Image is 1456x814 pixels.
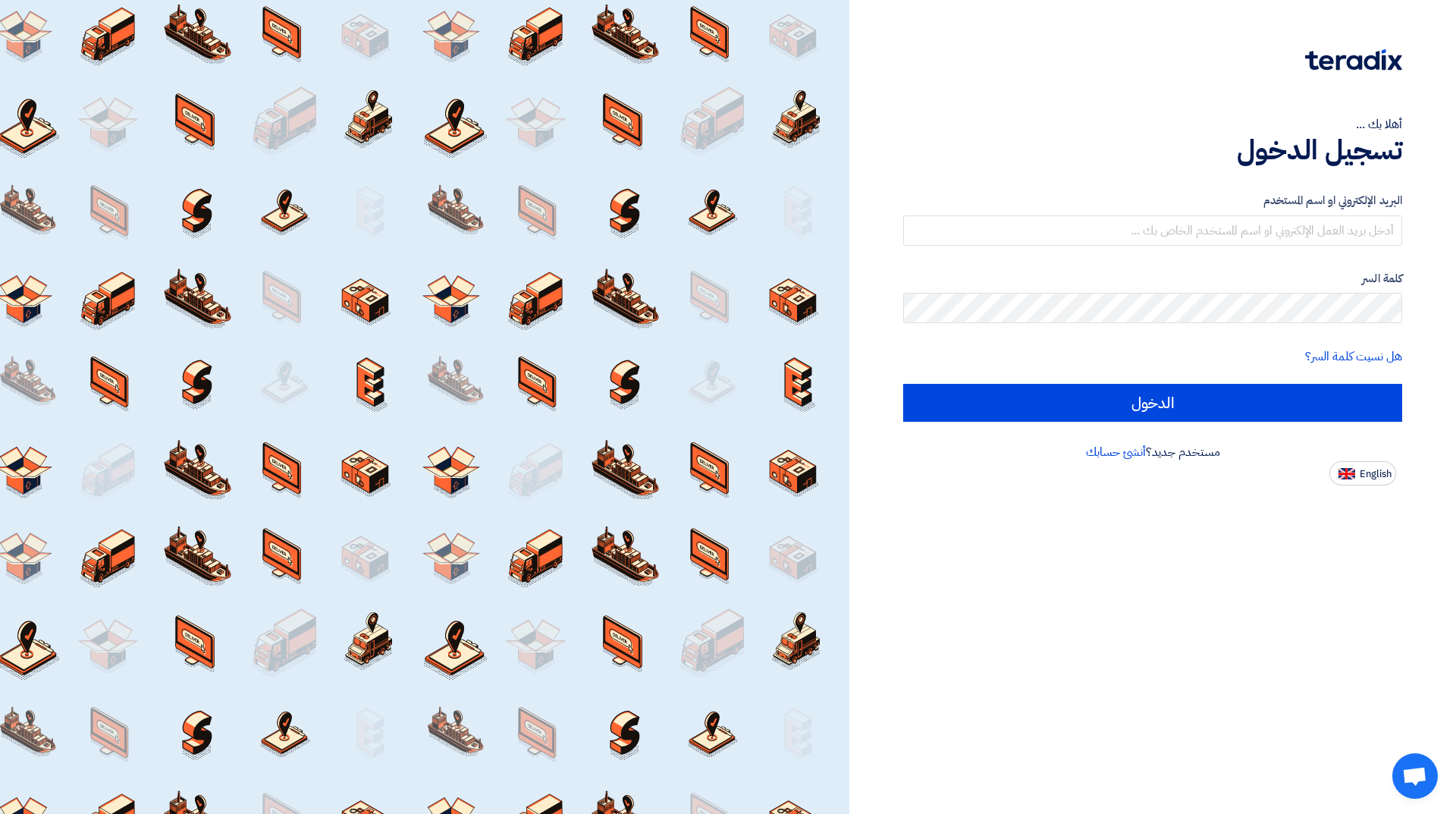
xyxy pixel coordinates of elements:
[1305,347,1402,366] a: هل نسيت كلمة السر؟
[903,134,1402,167] h1: تسجيل الدخول
[903,215,1402,246] input: أدخل بريد العمل الإلكتروني او اسم المستخدم الخاص بك ...
[903,115,1402,134] div: أهلا بك ...
[1338,468,1355,479] img: en-US.png
[1360,469,1392,479] span: English
[1329,461,1396,486] button: English
[1305,49,1402,71] img: Teradix logo
[903,192,1402,209] label: البريد الإلكتروني او اسم المستخدم
[903,384,1402,422] input: الدخول
[903,270,1402,288] label: كلمة السر
[1086,443,1146,461] a: أنشئ حسابك
[1392,753,1438,799] div: Open chat
[903,443,1402,461] div: مستخدم جديد؟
